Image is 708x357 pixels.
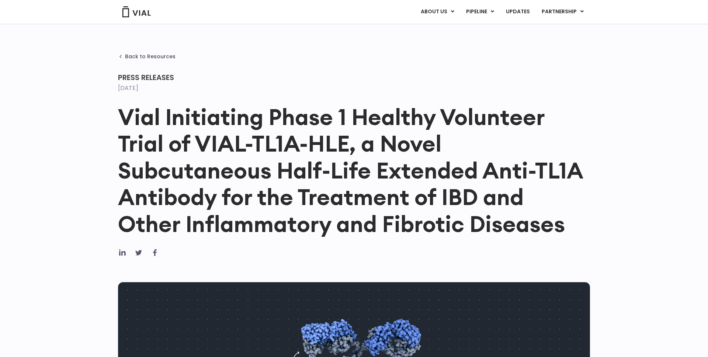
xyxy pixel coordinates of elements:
[125,53,176,59] span: Back to Resources
[118,53,176,59] a: Back to Resources
[118,248,127,257] div: Share on linkedin
[118,72,174,83] span: Press Releases
[122,6,151,17] img: Vial Logo
[134,248,143,257] div: Share on twitter
[118,104,590,237] h1: Vial Initiating Phase 1 Healthy Volunteer Trial of VIAL-TL1A-HLE, a Novel Subcutaneous Half-Life ...
[460,6,500,18] a: PIPELINEMenu Toggle
[118,84,138,92] time: [DATE]
[500,6,535,18] a: UPDATES
[150,248,159,257] div: Share on facebook
[536,6,590,18] a: PARTNERSHIPMenu Toggle
[415,6,460,18] a: ABOUT USMenu Toggle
